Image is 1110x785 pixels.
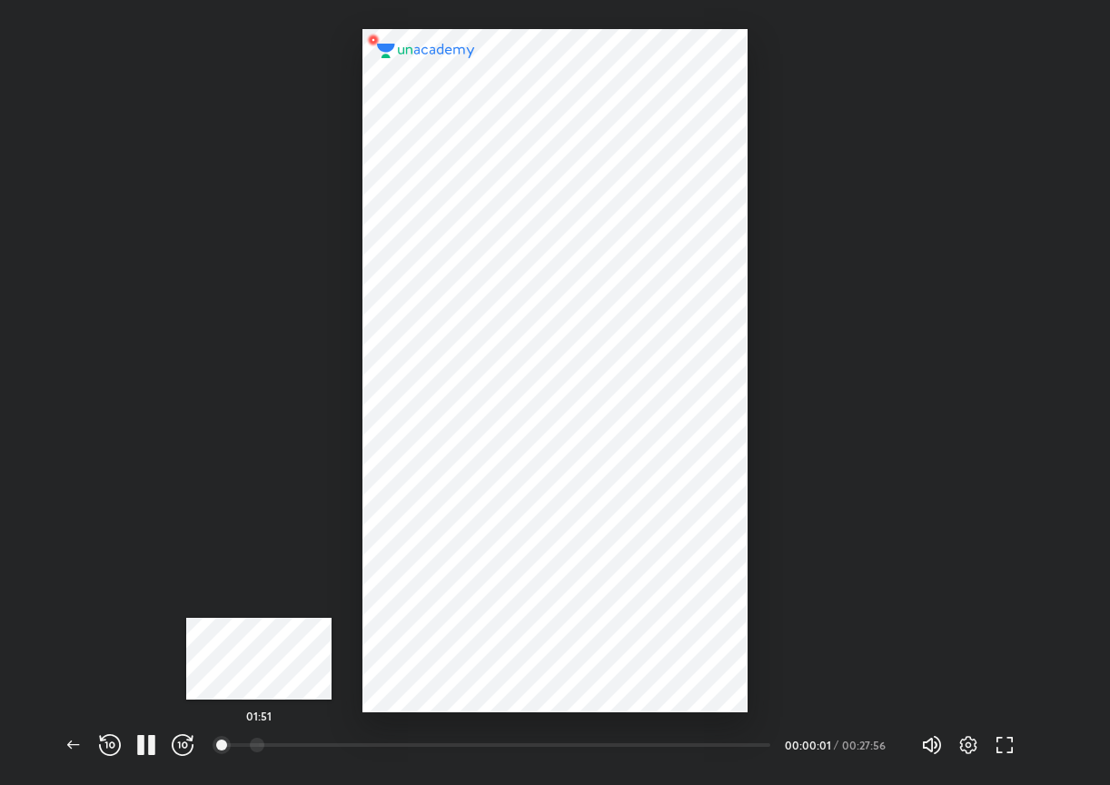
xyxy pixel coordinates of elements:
div: 00:27:56 [842,740,892,750]
img: wMgqJGBwKWe8AAAAABJRU5ErkJggg== [362,29,384,51]
div: / [834,740,838,750]
div: 00:00:01 [785,740,830,750]
h5: 01:51 [246,710,272,721]
img: logo.2a7e12a2.svg [377,44,475,58]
